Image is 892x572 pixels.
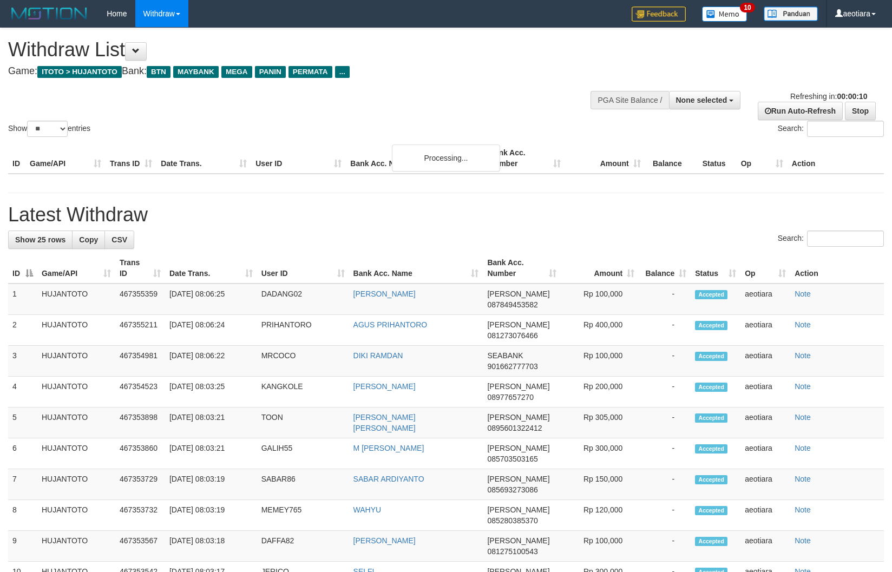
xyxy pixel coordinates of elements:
span: [PERSON_NAME] [487,413,549,422]
h1: Latest Withdraw [8,204,884,226]
th: Status: activate to sort column ascending [691,253,740,284]
span: [PERSON_NAME] [487,475,549,483]
td: Rp 100,000 [561,531,639,562]
td: 3 [8,346,37,377]
td: - [639,377,691,407]
span: Accepted [695,321,727,330]
a: [PERSON_NAME] [353,290,416,298]
span: [PERSON_NAME] [487,536,549,545]
td: Rp 305,000 [561,407,639,438]
span: Copy [79,235,98,244]
td: 467353898 [115,407,165,438]
td: [DATE] 08:06:24 [165,315,257,346]
th: ID [8,143,25,174]
td: DAFFA82 [257,531,349,562]
span: [PERSON_NAME] [487,444,549,452]
td: HUJANTOTO [37,531,115,562]
td: HUJANTOTO [37,469,115,500]
span: 10 [740,3,755,12]
td: 467354981 [115,346,165,377]
td: aeotiara [740,284,790,315]
a: [PERSON_NAME] [353,382,416,391]
td: MEMEY765 [257,500,349,531]
a: Run Auto-Refresh [758,102,843,120]
td: aeotiara [740,438,790,469]
a: [PERSON_NAME] [PERSON_NAME] [353,413,416,432]
span: Copy 081273076466 to clipboard [487,331,537,340]
span: Accepted [695,475,727,484]
span: PANIN [255,66,286,78]
a: DIKI RAMDAN [353,351,403,360]
td: GALIH55 [257,438,349,469]
select: Showentries [27,121,68,137]
a: Note [795,444,811,452]
th: Game/API [25,143,106,174]
td: HUJANTOTO [37,500,115,531]
td: [DATE] 08:03:25 [165,377,257,407]
span: Copy 901662777703 to clipboard [487,362,537,371]
td: DADANG02 [257,284,349,315]
td: 467355359 [115,284,165,315]
th: Amount: activate to sort column ascending [561,253,639,284]
label: Search: [778,231,884,247]
a: SABAR ARDIYANTO [353,475,424,483]
th: Op [737,143,788,174]
span: Copy 081275100543 to clipboard [487,547,537,556]
td: Rp 150,000 [561,469,639,500]
td: TOON [257,407,349,438]
td: PRIHANTORO [257,315,349,346]
td: KANGKOLE [257,377,349,407]
td: aeotiara [740,407,790,438]
a: Note [795,351,811,360]
a: M [PERSON_NAME] [353,444,424,452]
a: Note [795,382,811,391]
img: Button%20Memo.svg [702,6,747,22]
a: CSV [104,231,134,249]
span: Show 25 rows [15,235,65,244]
span: CSV [111,235,127,244]
input: Search: [807,231,884,247]
label: Show entries [8,121,90,137]
td: - [639,531,691,562]
label: Search: [778,121,884,137]
td: aeotiara [740,315,790,346]
th: Balance: activate to sort column ascending [639,253,691,284]
td: aeotiara [740,346,790,377]
span: Copy 085703503165 to clipboard [487,455,537,463]
td: 8 [8,500,37,531]
th: Bank Acc. Name: activate to sort column ascending [349,253,483,284]
span: PERMATA [288,66,332,78]
td: 467353732 [115,500,165,531]
td: 1 [8,284,37,315]
span: [PERSON_NAME] [487,382,549,391]
span: MAYBANK [173,66,219,78]
span: ... [335,66,350,78]
span: Copy 087849453582 to clipboard [487,300,537,309]
th: User ID: activate to sort column ascending [257,253,349,284]
th: Action [790,253,884,284]
td: 2 [8,315,37,346]
td: 467353860 [115,438,165,469]
img: Feedback.jpg [632,6,686,22]
td: Rp 200,000 [561,377,639,407]
a: Copy [72,231,105,249]
img: panduan.png [764,6,818,21]
a: WAHYU [353,505,382,514]
a: AGUS PRIHANTORO [353,320,428,329]
td: - [639,284,691,315]
span: [PERSON_NAME] [487,505,549,514]
td: HUJANTOTO [37,315,115,346]
span: Accepted [695,290,727,299]
td: HUJANTOTO [37,438,115,469]
td: aeotiara [740,500,790,531]
span: Accepted [695,537,727,546]
th: Bank Acc. Number: activate to sort column ascending [483,253,561,284]
td: Rp 300,000 [561,438,639,469]
span: Accepted [695,444,727,453]
td: 6 [8,438,37,469]
img: MOTION_logo.png [8,5,90,22]
td: HUJANTOTO [37,407,115,438]
a: Note [795,413,811,422]
td: 467353567 [115,531,165,562]
a: Note [795,505,811,514]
